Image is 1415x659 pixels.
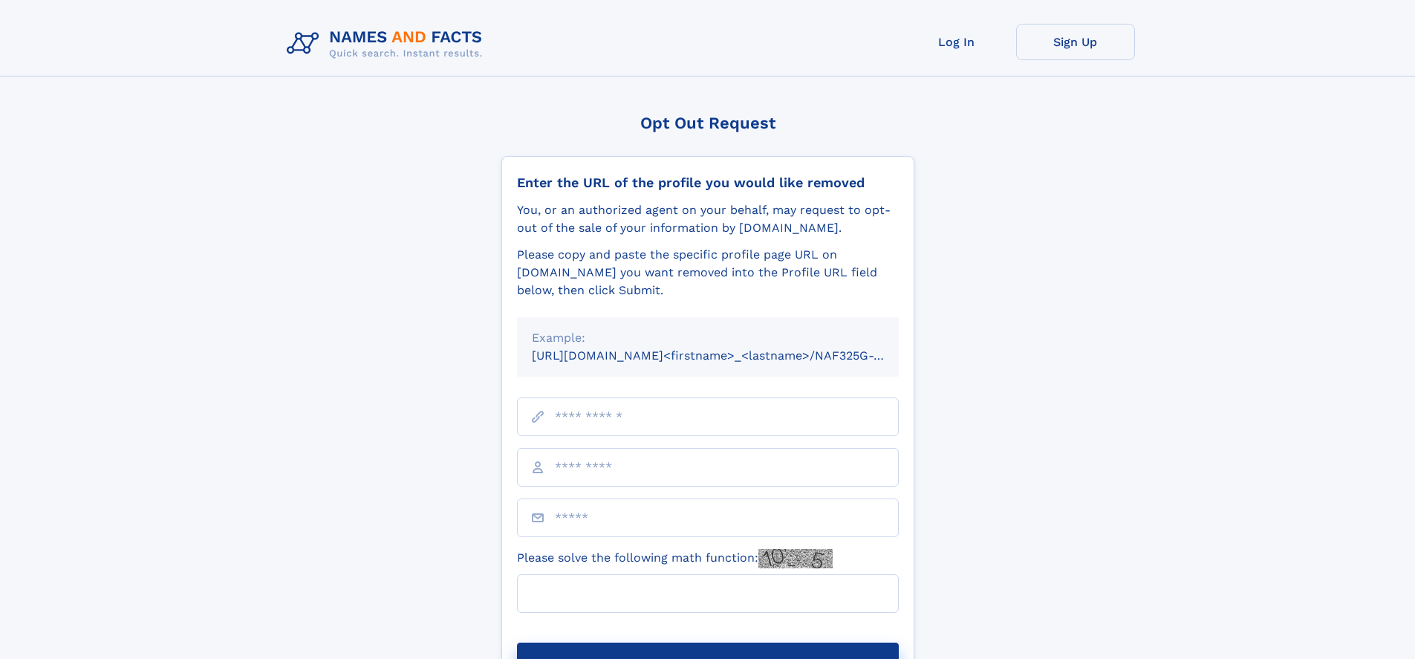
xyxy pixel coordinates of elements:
[281,24,495,64] img: Logo Names and Facts
[1016,24,1135,60] a: Sign Up
[897,24,1016,60] a: Log In
[517,175,899,191] div: Enter the URL of the profile you would like removed
[517,201,899,237] div: You, or an authorized agent on your behalf, may request to opt-out of the sale of your informatio...
[517,549,833,568] label: Please solve the following math function:
[517,246,899,299] div: Please copy and paste the specific profile page URL on [DOMAIN_NAME] you want removed into the Pr...
[532,329,884,347] div: Example:
[501,114,914,132] div: Opt Out Request
[532,348,927,363] small: [URL][DOMAIN_NAME]<firstname>_<lastname>/NAF325G-xxxxxxxx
